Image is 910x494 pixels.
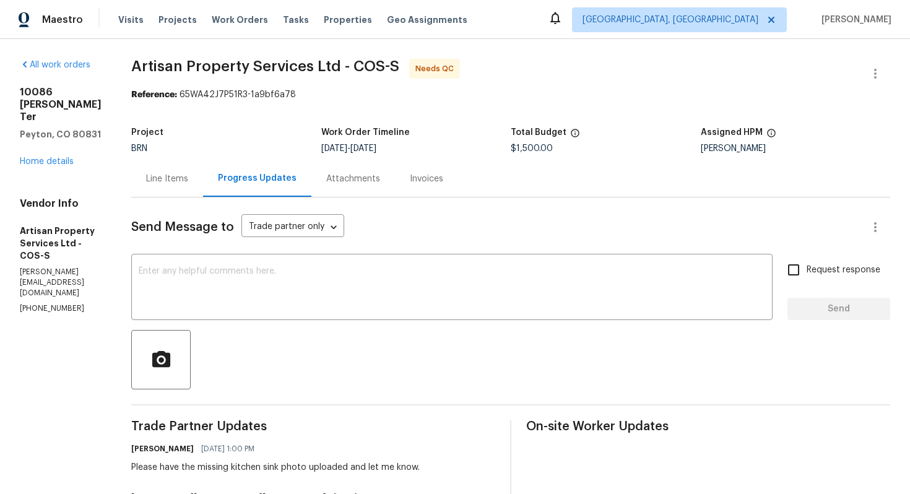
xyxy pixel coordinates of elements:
[131,59,399,74] span: Artisan Property Services Ltd - COS-S
[321,144,347,153] span: [DATE]
[241,217,344,238] div: Trade partner only
[326,173,380,185] div: Attachments
[511,128,566,137] h5: Total Budget
[20,61,90,69] a: All work orders
[146,173,188,185] div: Line Items
[20,157,74,166] a: Home details
[131,128,163,137] h5: Project
[20,267,102,298] p: [PERSON_NAME][EMAIL_ADDRESS][DOMAIN_NAME]
[817,14,891,26] span: [PERSON_NAME]
[511,144,553,153] span: $1,500.00
[20,197,102,210] h4: Vendor Info
[131,443,194,455] h6: [PERSON_NAME]
[131,144,147,153] span: BRN
[526,420,890,433] span: On-site Worker Updates
[212,14,268,26] span: Work Orders
[350,144,376,153] span: [DATE]
[321,144,376,153] span: -
[42,14,83,26] span: Maestro
[583,14,758,26] span: [GEOGRAPHIC_DATA], [GEOGRAPHIC_DATA]
[20,225,102,262] h5: Artisan Property Services Ltd - COS-S
[766,128,776,144] span: The hpm assigned to this work order.
[410,173,443,185] div: Invoices
[387,14,467,26] span: Geo Assignments
[570,128,580,144] span: The total cost of line items that have been proposed by Opendoor. This sum includes line items th...
[131,90,177,99] b: Reference:
[201,443,254,455] span: [DATE] 1:00 PM
[20,303,102,314] p: [PHONE_NUMBER]
[20,128,102,141] h5: Peyton, CO 80831
[158,14,197,26] span: Projects
[131,221,234,233] span: Send Message to
[807,264,880,277] span: Request response
[415,63,459,75] span: Needs QC
[701,128,763,137] h5: Assigned HPM
[218,172,297,184] div: Progress Updates
[131,89,890,101] div: 65WA42J7P51R3-1a9bf6a78
[701,144,891,153] div: [PERSON_NAME]
[118,14,144,26] span: Visits
[131,461,420,474] div: Please have the missing kitchen sink photo uploaded and let me know.
[131,420,495,433] span: Trade Partner Updates
[321,128,410,137] h5: Work Order Timeline
[20,86,102,123] h2: 10086 [PERSON_NAME] Ter
[324,14,372,26] span: Properties
[283,15,309,24] span: Tasks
